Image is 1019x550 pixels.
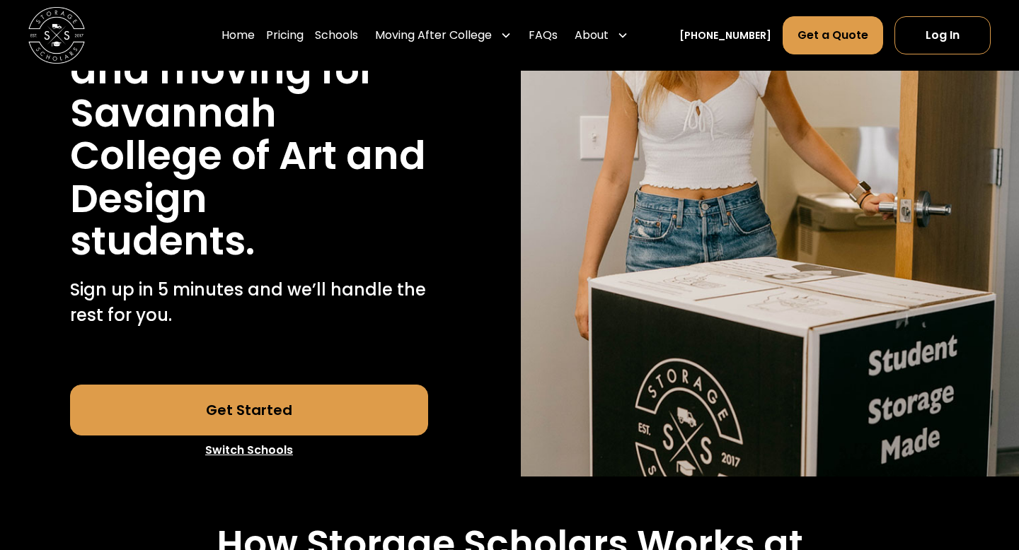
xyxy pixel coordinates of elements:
a: FAQs [529,16,558,55]
a: Get Started [70,385,429,435]
a: Log In [894,16,991,54]
div: About [569,16,634,55]
a: Home [221,16,255,55]
a: [PHONE_NUMBER] [679,28,771,43]
div: Moving After College [369,16,517,55]
a: Schools [315,16,358,55]
div: About [575,27,609,44]
div: Moving After College [375,27,492,44]
a: Get a Quote [783,16,883,54]
img: Storage Scholars main logo [28,7,85,64]
h1: Savannah College of Art and Design [70,92,429,221]
a: Pricing [266,16,304,55]
h1: students. [70,220,255,263]
a: Switch Schools [70,435,429,465]
p: Sign up in 5 minutes and we’ll handle the rest for you. [70,277,429,328]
